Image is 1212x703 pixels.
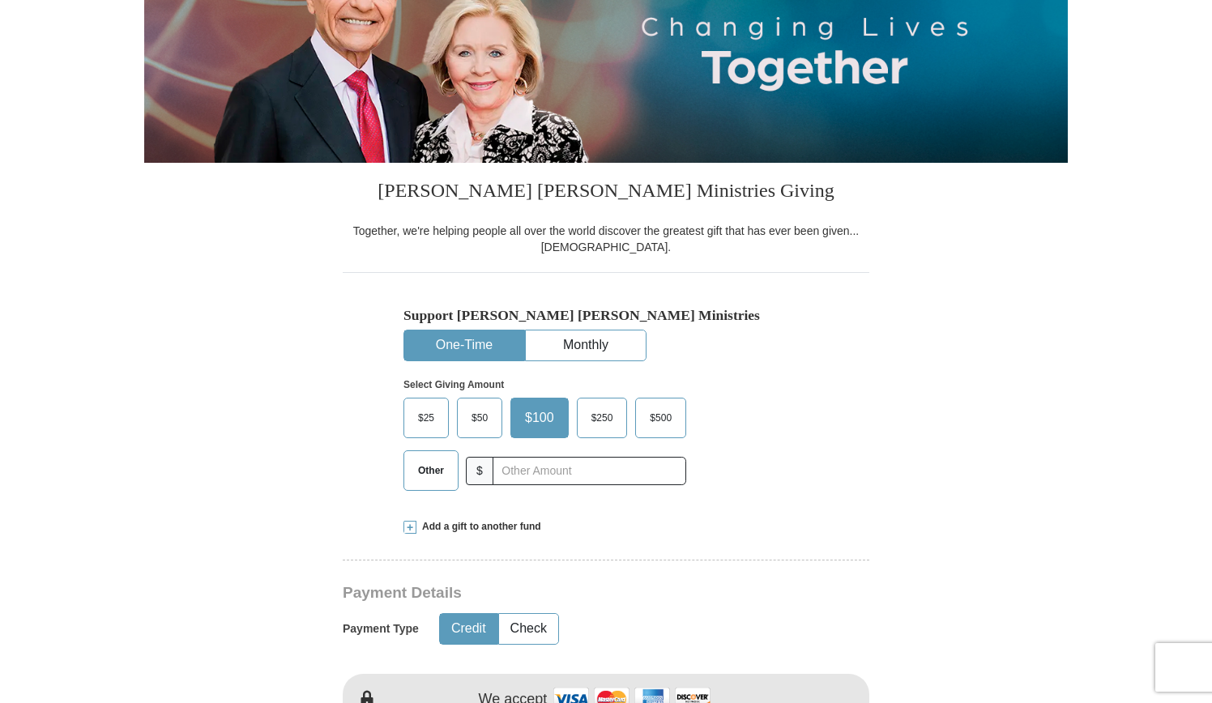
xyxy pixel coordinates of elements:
span: $50 [463,406,496,430]
strong: Select Giving Amount [403,379,504,390]
span: $25 [410,406,442,430]
button: One-Time [404,330,524,360]
button: Monthly [526,330,646,360]
span: $500 [642,406,680,430]
button: Check [499,614,558,644]
span: $ [466,457,493,485]
span: $250 [583,406,621,430]
h3: [PERSON_NAME] [PERSON_NAME] Ministries Giving [343,163,869,223]
span: Add a gift to another fund [416,520,541,534]
span: $100 [517,406,562,430]
input: Other Amount [493,457,686,485]
h5: Support [PERSON_NAME] [PERSON_NAME] Ministries [403,307,809,324]
h5: Payment Type [343,622,419,636]
h3: Payment Details [343,584,756,603]
div: Together, we're helping people all over the world discover the greatest gift that has ever been g... [343,223,869,255]
span: Other [410,458,452,483]
button: Credit [440,614,497,644]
